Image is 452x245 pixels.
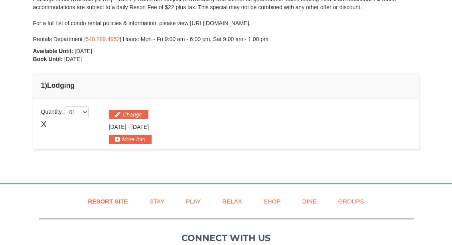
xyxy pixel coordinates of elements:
[39,231,414,245] p: Connect with us
[33,48,73,54] strong: Available Until:
[109,135,152,144] button: More Info
[78,192,138,210] a: Resort Site
[212,192,252,210] a: Relax
[328,192,374,210] a: Groups
[75,48,92,54] span: [DATE]
[292,192,326,210] a: Dine
[140,192,174,210] a: Stay
[45,81,47,89] span: )
[41,109,89,115] span: Quantity :
[131,124,149,130] span: [DATE]
[41,118,47,130] span: X
[64,56,82,62] span: [DATE]
[254,192,291,210] a: Shop
[86,36,120,42] a: 540.289.4952
[176,192,211,210] a: Play
[109,110,148,119] button: Change
[128,124,130,130] span: -
[109,124,126,130] span: [DATE]
[41,81,411,89] h4: 1 Lodging
[33,56,63,62] strong: Book Until:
